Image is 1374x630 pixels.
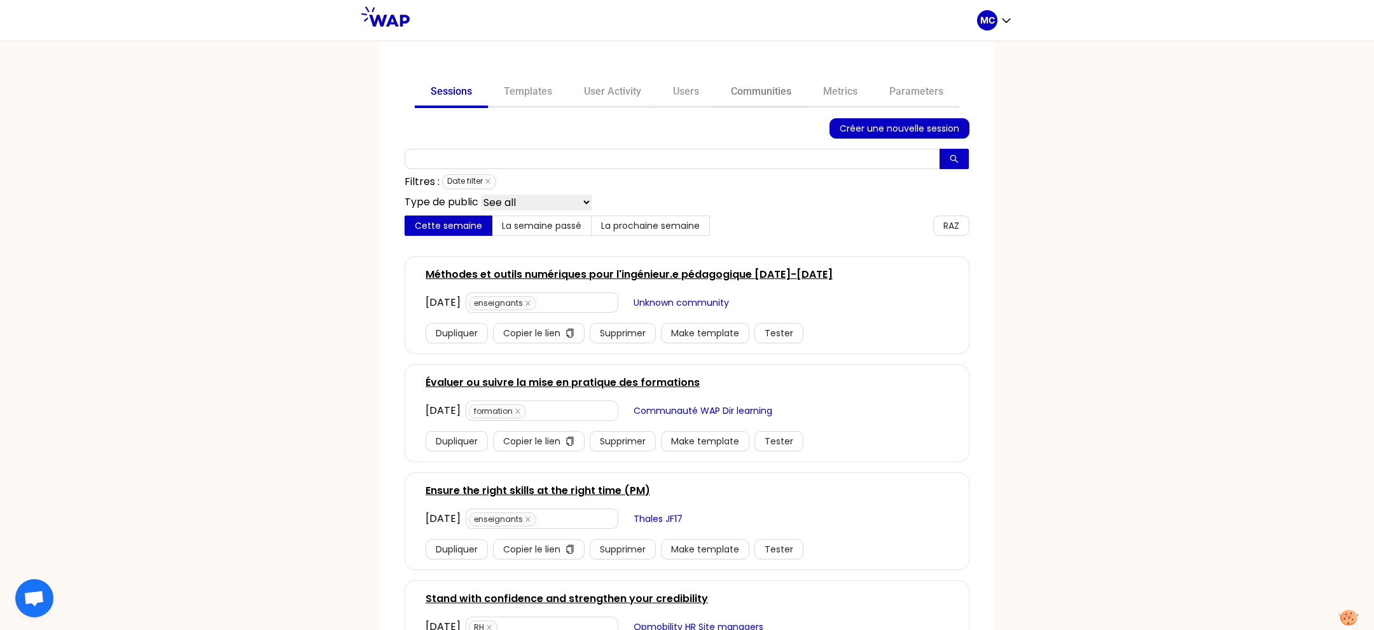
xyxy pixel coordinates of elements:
[671,434,739,448] span: Make template
[415,219,482,232] span: Cette semaine
[426,483,650,498] a: Ensure the right skills at the right time (PM)
[469,404,526,418] span: formation
[436,326,478,340] span: Dupliquer
[485,178,491,184] span: close
[426,591,708,606] a: Stand with confidence and strengthen your credibility
[943,219,959,233] span: RAZ
[623,292,739,313] button: Unknown community
[807,78,873,108] a: Metrics
[426,267,833,282] a: Méthodes et outils numériques pour l'ingénieur.e pédagogique [DATE]-[DATE]
[436,434,478,448] span: Dupliquer
[765,434,793,448] span: Tester
[634,404,772,418] span: Communauté WAP Dir learning
[600,542,646,556] span: Supprimer
[754,431,803,451] button: Tester
[426,403,461,418] div: [DATE]
[765,542,793,556] span: Tester
[590,323,656,343] button: Supprimer
[442,174,496,189] span: Date filter
[503,326,560,340] span: Copier le lien
[469,512,536,526] span: enseignants
[840,121,959,135] span: Créer une nouvelle session
[829,118,969,139] button: Créer une nouvelle session
[671,326,739,340] span: Make template
[600,326,646,340] span: Supprimer
[493,431,585,451] button: Copier le liencopy
[525,300,531,306] span: close
[600,434,646,448] span: Supprimer
[502,219,581,232] span: La semaine passé
[493,323,585,343] button: Copier le liencopy
[503,542,560,556] span: Copier le lien
[469,296,536,310] span: enseignants
[715,78,807,108] a: Communities
[661,539,749,559] button: Make template
[590,539,656,559] button: Supprimer
[940,149,969,169] button: search
[765,326,793,340] span: Tester
[634,296,729,310] span: Unknown community
[426,431,488,451] button: Dupliquer
[566,329,574,339] span: copy
[950,154,959,165] span: search
[977,10,1013,31] button: MC
[493,539,585,559] button: Copier le liencopy
[436,542,478,556] span: Dupliquer
[754,539,803,559] button: Tester
[426,511,461,526] div: [DATE]
[566,545,574,555] span: copy
[503,434,560,448] span: Copier le lien
[405,195,478,210] p: Type de public
[623,401,782,421] button: Communauté WAP Dir learning
[515,408,521,414] span: close
[568,78,657,108] a: User Activity
[590,431,656,451] button: Supprimer
[426,295,461,310] div: [DATE]
[601,219,700,232] span: La prochaine semaine
[426,539,488,559] button: Dupliquer
[661,323,749,343] button: Make template
[671,542,739,556] span: Make template
[525,516,531,523] span: close
[873,78,959,108] a: Parameters
[980,14,995,27] p: MC
[566,437,574,447] span: copy
[634,512,683,526] span: Thales JF17
[405,174,440,189] p: Filtres :
[426,323,488,343] button: Dupliquer
[415,78,488,108] a: Sessions
[426,375,700,390] a: Évaluer ou suivre la mise en pratique des formations
[15,579,53,617] div: Ouvrir le chat
[488,78,568,108] a: Templates
[933,216,969,236] button: RAZ
[657,78,715,108] a: Users
[754,323,803,343] button: Tester
[623,509,693,529] button: Thales JF17
[661,431,749,451] button: Make template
